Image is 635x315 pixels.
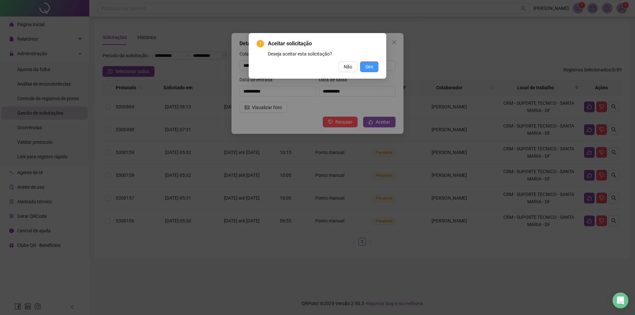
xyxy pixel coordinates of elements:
[268,50,378,58] div: Deseja aceitar esta solicitação?
[360,61,378,72] button: Sim
[344,63,352,70] span: Não
[365,63,373,70] span: Sim
[268,40,378,48] span: Aceitar solicitação
[613,293,628,308] div: Open Intercom Messenger
[338,61,358,72] button: Não
[257,40,264,47] span: exclamation-circle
